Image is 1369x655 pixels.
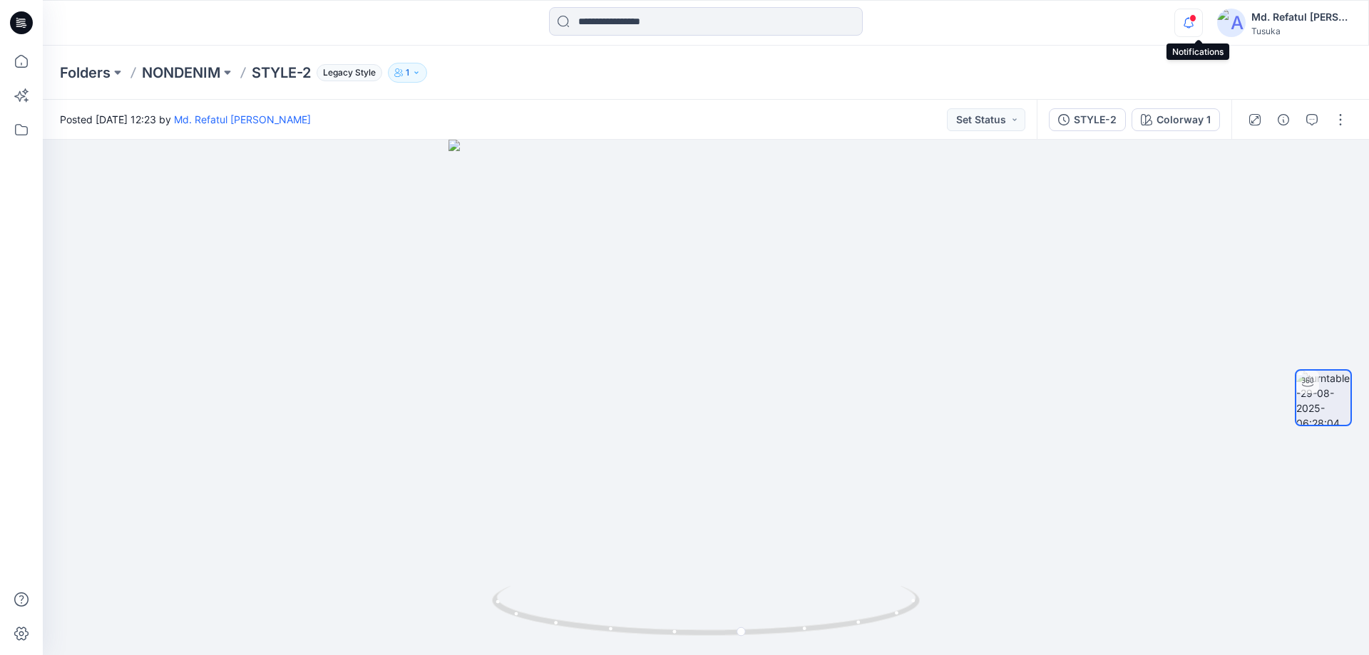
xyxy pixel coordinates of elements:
div: Md. Refatul [PERSON_NAME] [1251,9,1351,26]
img: avatar [1217,9,1246,37]
p: 1 [406,65,409,81]
button: 1 [388,63,427,83]
a: Folders [60,63,111,83]
button: Colorway 1 [1132,108,1220,131]
img: turntable-29-08-2025-06:28:04 [1296,371,1350,425]
button: STYLE-2 [1049,108,1126,131]
div: STYLE-2 [1074,112,1117,128]
span: Posted [DATE] 12:23 by [60,112,311,127]
span: Legacy Style [317,64,382,81]
div: Tusuka [1251,26,1351,36]
a: NONDENIM [142,63,220,83]
a: Md. Refatul [PERSON_NAME] [174,113,311,125]
button: Legacy Style [311,63,382,83]
div: Colorway 1 [1157,112,1211,128]
p: STYLE-2 [252,63,311,83]
button: Details [1272,108,1295,131]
